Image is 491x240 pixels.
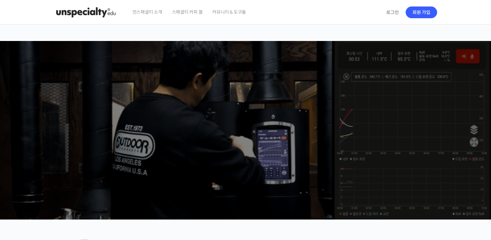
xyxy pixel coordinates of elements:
a: 로그인 [382,5,403,20]
a: 회원 가입 [406,7,437,18]
p: [PERSON_NAME]을 다하는 당신을 위해, 최고와 함께 만든 커피 클래스 [6,100,485,132]
p: 시간과 장소에 구애받지 않고, 검증된 커리큘럼으로 [6,135,485,144]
